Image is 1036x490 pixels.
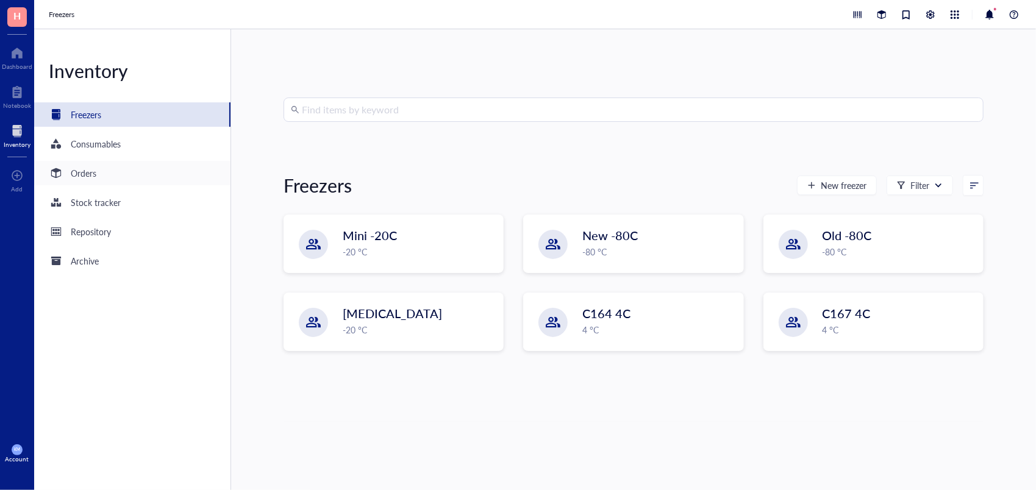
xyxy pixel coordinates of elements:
span: New -80C [582,227,638,244]
div: 4 °C [582,323,735,336]
div: -20 °C [343,245,496,258]
a: Repository [34,219,230,244]
div: Stock tracker [71,196,121,209]
span: C164 4C [582,305,631,322]
div: Orders [71,166,96,180]
span: New freezer [821,180,866,190]
div: -80 °C [582,245,735,258]
span: C167 4C [823,305,871,322]
a: Consumables [34,132,230,156]
span: KM [14,447,20,452]
div: Dashboard [2,63,32,70]
div: Add [12,185,23,193]
a: Freezers [49,9,77,21]
button: New freezer [797,176,877,195]
div: Archive [71,254,99,268]
div: Repository [71,225,111,238]
a: Notebook [3,82,31,109]
div: -80 °C [823,245,976,258]
a: Archive [34,249,230,273]
a: Inventory [4,121,30,148]
a: Orders [34,161,230,185]
div: Freezers [284,173,352,197]
span: [MEDICAL_DATA] [343,305,442,322]
div: Freezers [71,108,101,121]
div: -20 °C [343,323,496,336]
a: Stock tracker [34,190,230,215]
div: 4 °C [823,323,976,336]
div: Inventory [34,59,230,83]
div: Consumables [71,137,121,151]
a: Dashboard [2,43,32,70]
div: Account [5,455,29,463]
div: Inventory [4,141,30,148]
span: Mini -20C [343,227,397,244]
div: Notebook [3,102,31,109]
span: Old -80C [823,227,872,244]
span: H [13,8,21,23]
div: Filter [910,179,929,192]
a: Freezers [34,102,230,127]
